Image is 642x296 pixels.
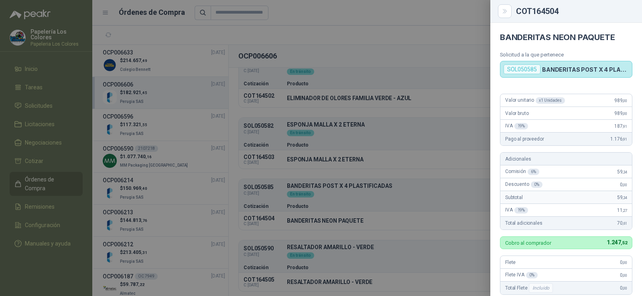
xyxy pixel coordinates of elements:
[622,111,627,116] span: ,00
[614,111,627,116] span: 989
[610,136,627,142] span: 1.176
[622,208,627,213] span: ,27
[505,260,516,265] span: Flete
[621,240,627,246] span: ,52
[622,170,627,174] span: ,34
[505,181,542,188] span: Descuento
[622,221,627,226] span: ,61
[505,169,539,175] span: Comisión
[505,240,551,246] p: Cobro al comprador
[620,285,627,291] span: 0
[622,183,627,187] span: ,00
[622,124,627,129] span: ,91
[500,217,632,230] div: Total adicionales
[622,273,627,278] span: ,00
[620,260,627,265] span: 0
[504,64,540,74] div: SOL050585
[529,283,553,293] div: Incluido
[620,182,627,187] span: 0
[500,52,632,58] p: Solicitud a la que pertenece
[531,181,542,188] div: 0 %
[514,207,528,213] div: 19 %
[500,153,632,165] div: Adicionales
[500,6,510,16] button: Close
[505,272,538,278] span: Flete IVA
[500,32,632,42] h4: BANDERITAS NEON PAQUETE
[505,97,565,104] span: Valor unitario
[622,286,627,290] span: ,00
[614,123,627,129] span: 187
[617,220,627,226] span: 70
[617,207,627,213] span: 11
[617,195,627,200] span: 59
[505,195,523,200] span: Subtotal
[622,195,627,200] span: ,34
[542,66,629,73] p: BANDERITAS POST X 4 PLASTIFICADAS
[607,239,627,246] span: 1.247
[505,111,528,116] span: Valor bruto
[505,136,544,142] span: Pago al proveedor
[614,98,627,103] span: 989
[526,272,538,278] div: 0 %
[516,7,632,15] div: COT164504
[505,283,555,293] span: Total Flete
[622,137,627,141] span: ,91
[622,99,627,103] span: ,00
[536,97,565,104] div: x 1 Unidades
[528,169,539,175] div: 6 %
[620,272,627,278] span: 0
[514,123,528,129] div: 19 %
[617,169,627,175] span: 59
[622,260,627,265] span: ,00
[505,123,528,129] span: IVA
[505,207,528,213] span: IVA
